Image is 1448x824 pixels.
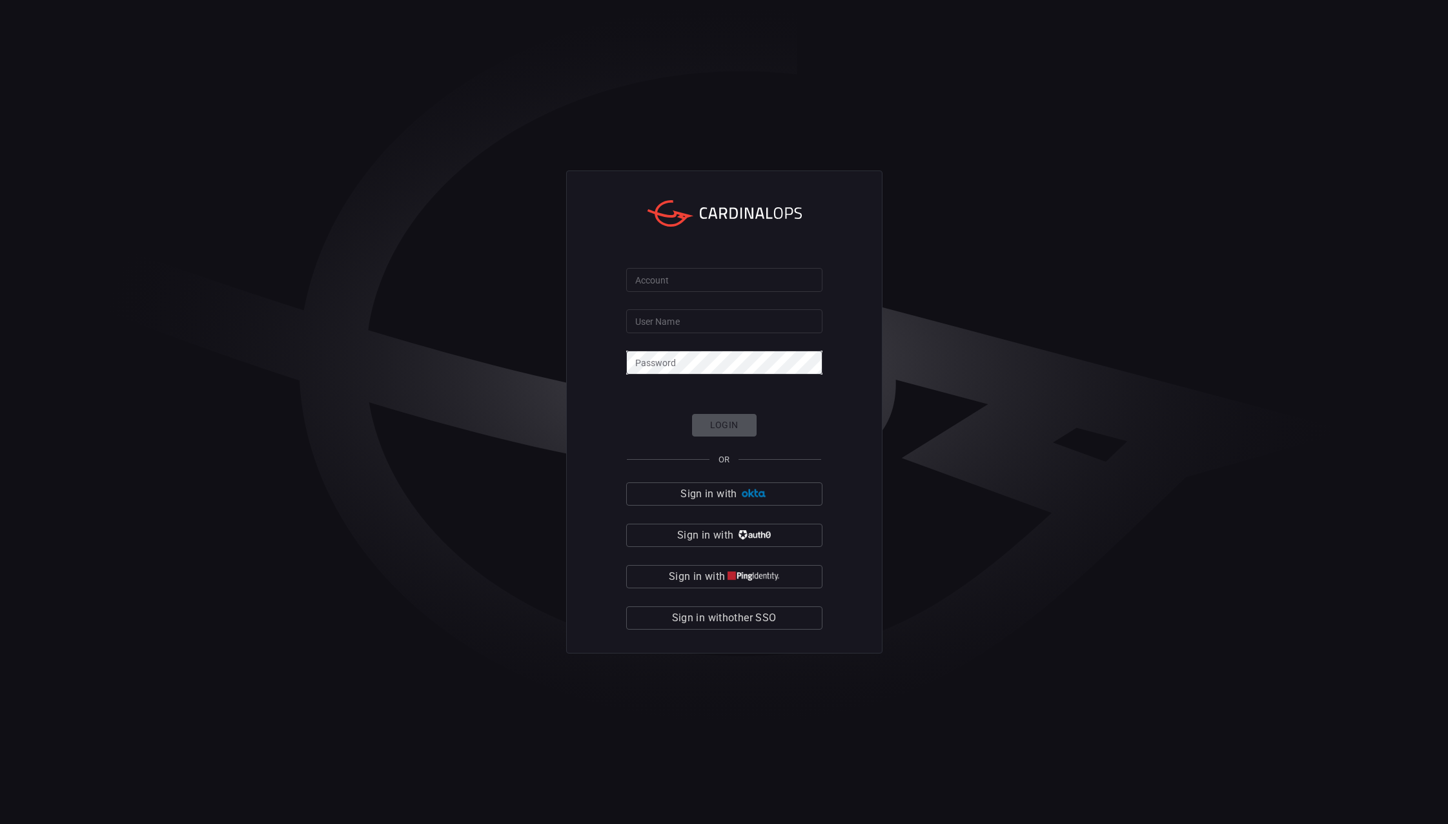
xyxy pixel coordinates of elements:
[626,482,822,506] button: Sign in with
[626,268,822,292] input: Type your account
[626,565,822,588] button: Sign in with
[626,606,822,630] button: Sign in withother SSO
[728,572,779,581] img: quu4iresuhQAAAABJRU5ErkJggg==
[740,489,768,499] img: Ad5vKXme8s1CQAAAABJRU5ErkJggg==
[626,309,822,333] input: Type your user name
[677,526,733,544] span: Sign in with
[626,524,822,547] button: Sign in with
[669,568,725,586] span: Sign in with
[719,455,729,464] span: OR
[680,485,737,503] span: Sign in with
[672,609,777,627] span: Sign in with other SSO
[737,530,771,540] img: vP8Hhh4KuCH8AavWKdZY7RZgAAAAASUVORK5CYII=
